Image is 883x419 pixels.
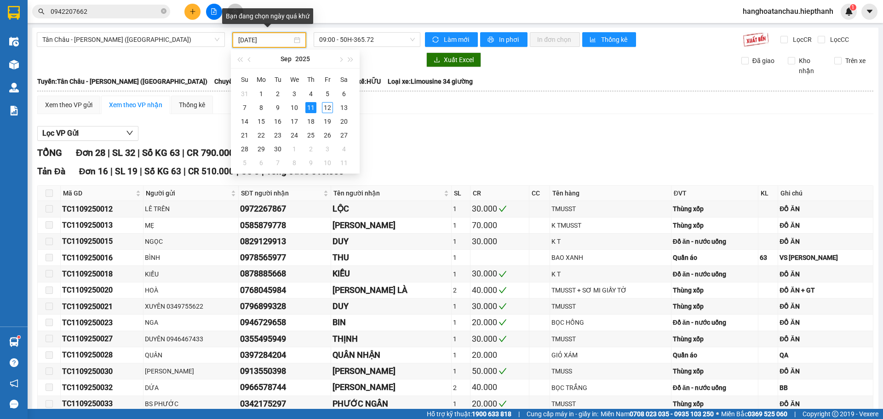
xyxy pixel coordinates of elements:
span: check [499,335,507,343]
td: 2025-09-10 [286,101,303,115]
div: 7 [272,157,283,168]
div: TC1109250013 [62,219,142,231]
span: Loại xe: Limousine 34 giường [388,76,473,86]
div: Đồ ăn - nước uống [673,269,757,279]
div: 1 [289,143,300,155]
div: 1 [453,317,469,327]
td: TC1109250015 [61,234,143,250]
span: | [110,166,113,177]
div: 1 [256,88,267,99]
td: 0355495949 [239,331,331,347]
div: TC1109250016 [62,252,142,264]
div: ĐỒ ĂN [780,269,872,279]
td: 2025-09-11 [303,101,319,115]
div: 1 [453,334,469,344]
input: 11/09/2025 [238,35,292,45]
th: Su [236,72,253,87]
span: Đơn 28 [76,147,105,158]
div: 30.000 [472,333,528,345]
div: NGỌC [145,236,237,247]
div: Thùng xốp [673,220,757,230]
span: check [499,302,507,310]
div: 30.000 [472,300,528,313]
span: Chuyến: (09:00 [DATE]) [214,76,281,86]
span: close-circle [161,8,166,14]
span: Lọc CR [789,34,813,45]
div: 11 [338,157,350,168]
div: 0829129913 [240,235,329,248]
div: 9 [305,157,316,168]
span: Thống kê [601,34,629,45]
div: 0946729658 [240,316,329,329]
div: 16 [272,116,283,127]
div: 31 [239,88,250,99]
button: syncLàm mới [425,32,478,47]
span: 09:00 - 50H-365.72 [319,33,415,46]
td: TC1109250012 [61,201,143,217]
div: HOÀ [145,285,237,295]
div: 4 [338,143,350,155]
td: 2025-09-14 [236,115,253,128]
th: SL [452,186,471,201]
div: 5 [322,88,333,99]
div: Quần áo [673,253,757,263]
div: 30 [272,143,283,155]
input: Tìm tên, số ĐT hoặc mã đơn [51,6,159,17]
div: 22 [256,130,267,141]
td: 2025-09-28 [236,142,253,156]
div: 3 [289,88,300,99]
button: Sep [281,50,292,68]
div: 14 [239,116,250,127]
td: 2025-10-03 [319,142,336,156]
span: Xuất Excel [444,55,474,65]
td: 2025-10-09 [303,156,319,170]
td: 2025-10-01 [286,142,303,156]
div: K T [551,236,670,247]
span: Tân Châu - Hồ Chí Minh (Giường) [42,33,219,46]
div: 1 [453,269,469,279]
td: TC1109250028 [61,347,143,363]
div: 0972267867 [240,202,329,215]
div: 0397284204 [240,349,329,362]
button: Lọc VP Gửi [37,126,138,141]
button: plus [184,4,201,20]
div: THỊNH [333,333,450,345]
div: QUÂN NHẬN [333,349,450,362]
td: 0878885668 [239,266,331,282]
div: 2 [305,143,316,155]
td: 2025-10-10 [319,156,336,170]
div: TMUSST [551,334,670,344]
span: Số KG 63 [144,166,181,177]
div: XUYÊN 0349755622 [145,301,237,311]
div: DUY [333,300,450,313]
div: 3 [322,143,333,155]
div: 0355495949 [240,333,329,345]
span: | [108,147,110,158]
div: [PERSON_NAME] LÀ [333,284,450,297]
button: In đơn chọn [530,32,580,47]
b: Tuyến: Tân Châu - [PERSON_NAME] ([GEOGRAPHIC_DATA]) [37,78,207,85]
td: 0796899328 [239,298,331,315]
td: DUY [331,298,452,315]
div: ĐỒ ĂN [780,317,872,327]
div: 70.000 [472,219,528,232]
div: 2 [272,88,283,99]
div: 19 [322,116,333,127]
img: 9k= [743,32,769,47]
div: GIỎ XÁM [551,350,670,360]
div: 1 [453,220,469,230]
td: QUÂN NHẬN [331,347,452,363]
td: 2025-10-06 [253,156,269,170]
div: TC1109250015 [62,235,142,247]
img: solution-icon [9,106,19,115]
span: Tản Đà [37,166,65,177]
div: TC1109250012 [62,203,142,215]
span: hanghoatanchau.hiepthanh [735,6,841,17]
div: KIỀU [145,269,237,279]
span: Đã giao [749,56,778,66]
div: BAO XANH [551,253,670,263]
div: 20 [338,116,350,127]
div: Quần áo [673,350,757,360]
span: search [38,8,45,15]
span: TỔNG [37,147,62,158]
